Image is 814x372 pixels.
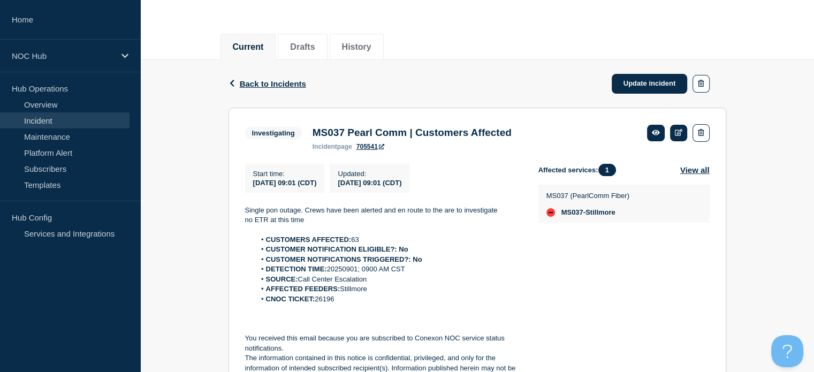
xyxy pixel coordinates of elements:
[680,164,710,176] button: View all
[313,143,337,150] span: incident
[266,275,298,283] strong: SOURCE:
[612,74,688,94] a: Update incident
[266,265,327,273] strong: DETECTION TIME:
[356,143,384,150] a: 705541
[233,42,264,52] button: Current
[266,295,315,303] strong: CNOC TICKET:
[245,206,521,215] p: Single pon outage. Crews have been alerted and en route to the are to investigate
[253,170,317,178] p: Start time :
[266,245,408,253] strong: CUSTOMER NOTIFICATION ELIGIBLE?: No
[546,208,555,217] div: down
[338,170,401,178] p: Updated :
[255,235,521,245] li: 63
[255,294,521,304] li: 26196
[245,215,521,225] p: no ETR at this time
[255,284,521,294] li: Stillmore
[266,285,340,293] strong: AFFECTED FEEDERS:
[266,255,422,263] strong: CUSTOMER NOTIFICATIONS TRIGGERED?: No
[253,179,317,187] span: [DATE] 09:01 (CDT)
[771,335,803,367] iframe: Help Scout Beacon - Open
[240,79,306,88] span: Back to Incidents
[229,79,306,88] button: Back to Incidents
[245,127,302,139] span: Investigating
[245,333,521,353] p: You received this email because you are subscribed to Conexon NOC service status notifications.
[290,42,315,52] button: Drafts
[255,275,521,284] li: Call Center Escalation
[338,178,401,187] div: [DATE] 09:01 (CDT)
[313,127,512,139] h3: MS037 Pearl Comm | Customers Affected
[12,51,115,60] p: NOC Hub
[255,264,521,274] li: 20250901; 0900 AM CST
[538,164,621,176] span: Affected services:
[561,208,615,217] span: MS037-Stillmore
[313,143,352,150] p: page
[598,164,616,176] span: 1
[546,192,629,200] p: MS037 (PearlComm Fiber)
[342,42,371,52] button: History
[266,236,352,244] strong: CUSTOMERS AFFECTED:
